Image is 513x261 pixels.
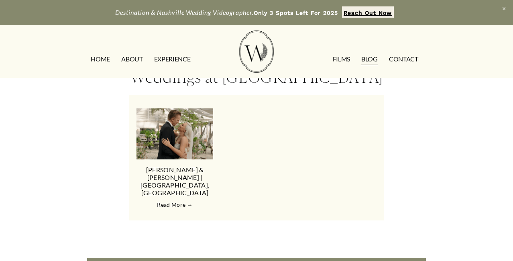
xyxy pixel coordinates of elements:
[140,166,209,197] a: [PERSON_NAME] & [PERSON_NAME] | [GEOGRAPHIC_DATA], [GEOGRAPHIC_DATA]
[344,10,392,16] strong: Reach Out Now
[361,53,378,65] a: Blog
[389,53,418,65] a: CONTACT
[342,6,394,18] a: Reach Out Now
[136,108,213,160] a: Janell &amp; Adam | Nashville, TN
[91,53,110,65] a: HOME
[154,53,191,65] a: EXPERIENCE
[124,108,226,159] img: Janell &amp; Adam | Nashville, TN
[136,201,213,209] a: Read More →
[121,53,142,65] a: ABOUT
[333,53,350,65] a: FILMS
[239,31,274,73] img: Wild Fern Weddings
